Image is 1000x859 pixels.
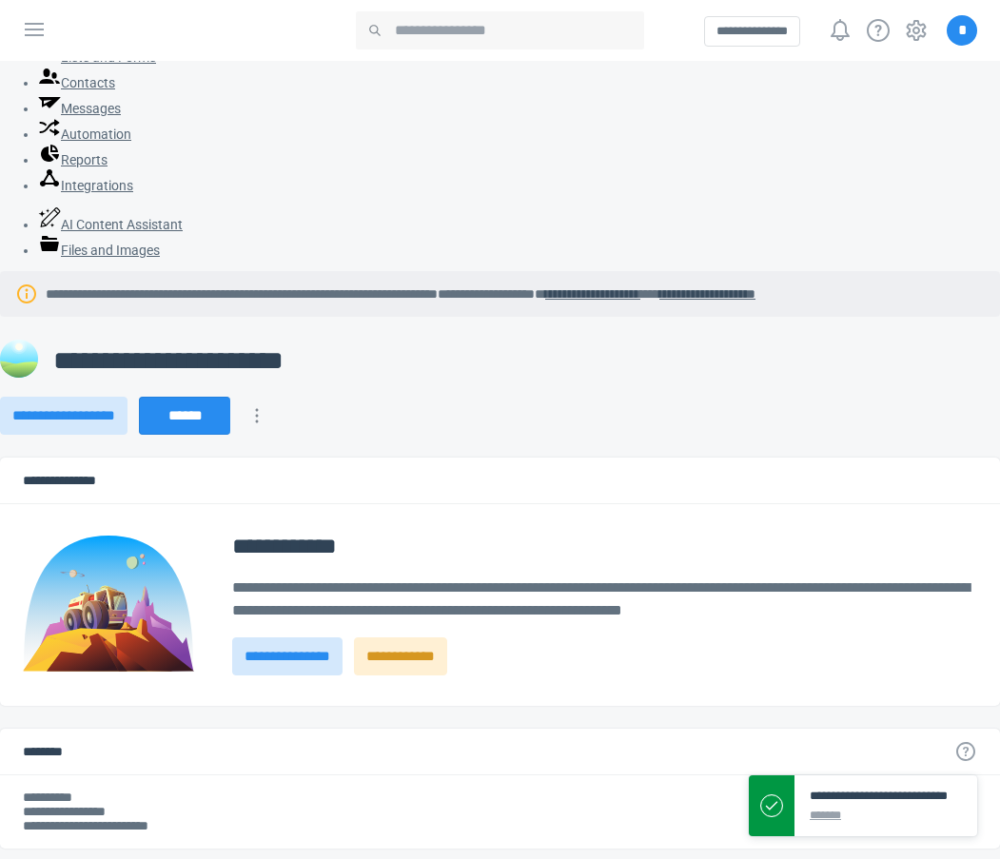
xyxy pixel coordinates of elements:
a: Automation [38,127,131,142]
a: Contacts [38,75,115,90]
a: Files and Images [38,243,160,258]
a: AI Content Assistant [38,217,183,232]
span: Messages [61,101,121,116]
a: Messages [38,101,121,116]
span: Files and Images [61,243,160,258]
span: Integrations [61,178,133,193]
a: Reports [38,152,108,167]
a: Integrations [38,178,133,193]
span: Automation [61,127,131,142]
span: Reports [61,152,108,167]
span: AI Content Assistant [61,217,183,232]
span: Contacts [61,75,115,90]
